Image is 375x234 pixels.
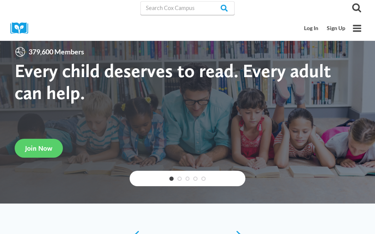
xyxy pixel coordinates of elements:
a: 3 [186,177,190,181]
button: Open menu [350,21,365,36]
a: 2 [177,177,182,181]
a: Log In [300,21,323,35]
a: 1 [169,177,174,181]
a: 5 [201,177,206,181]
span: 379,600 Members [26,46,87,57]
a: 4 [193,177,198,181]
nav: Secondary Mobile Navigation [300,21,350,35]
a: Join Now [15,139,63,158]
span: Join Now [25,144,52,152]
strong: Every child deserves to read. Every adult can help. [15,59,331,104]
input: Search Cox Campus [140,1,235,15]
a: Sign Up [323,21,350,35]
img: Cox Campus [10,22,34,34]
